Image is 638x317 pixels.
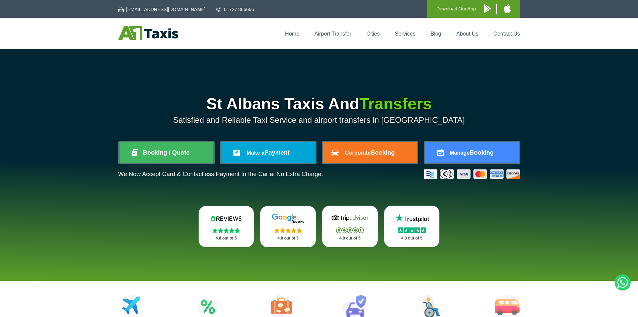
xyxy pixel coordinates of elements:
[118,171,323,178] p: We Now Accept Card & Contactless Payment In
[314,31,351,37] a: Airport Transfer
[216,6,254,13] a: 01727 866666
[118,115,520,125] p: Satisfied and Reliable Taxi Service and airport transfers in [GEOGRAPHIC_DATA]
[395,31,415,37] a: Services
[504,4,511,13] img: A1 Taxis iPhone App
[366,31,380,37] a: Cities
[323,142,417,163] a: CorporateBooking
[274,228,302,233] img: Stars
[359,95,432,113] span: Transfers
[425,142,519,163] a: ManageBooking
[285,31,299,37] a: Home
[206,234,247,243] p: 4.8 out of 5
[430,31,441,37] a: Blog
[456,31,479,37] a: About Us
[260,206,316,247] a: Google Stars 4.8 out of 5
[118,96,520,112] h1: St Albans Taxis And
[398,227,426,233] img: Stars
[199,206,254,247] a: Reviews.io Stars 4.8 out of 5
[268,213,308,223] img: Google
[436,5,476,13] p: Download Our App
[118,6,206,13] a: [EMAIL_ADDRESS][DOMAIN_NAME]
[484,4,491,13] img: A1 Taxis Android App
[392,234,432,243] p: 4.8 out of 5
[322,206,378,247] a: Tripadvisor Stars 4.8 out of 5
[392,213,432,223] img: Trustpilot
[246,171,323,177] span: The Car at No Extra Charge.
[118,26,178,40] img: A1 Taxis St Albans LTD
[384,206,440,247] a: Trustpilot Stars 4.8 out of 5
[336,227,364,233] img: Stars
[345,150,370,156] span: Corporate
[221,142,315,163] a: Make aPayment
[450,150,470,156] span: Manage
[493,31,520,37] a: Contact Us
[120,142,213,163] a: Booking / Quote
[424,169,520,179] img: Credit And Debit Cards
[330,234,370,243] p: 4.8 out of 5
[246,150,264,156] span: Make a
[206,213,246,223] img: Reviews.io
[330,213,370,223] img: Tripadvisor
[268,234,308,243] p: 4.8 out of 5
[212,228,240,233] img: Stars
